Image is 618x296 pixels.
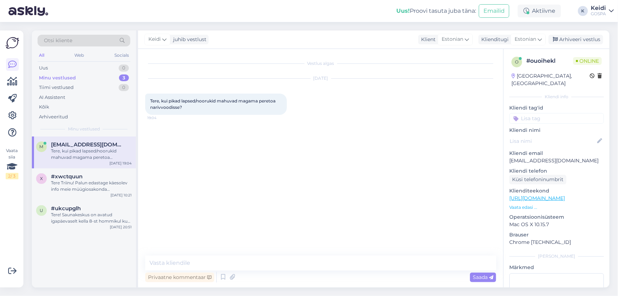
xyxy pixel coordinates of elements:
[40,144,44,149] span: m
[6,147,18,179] div: Vaata siia
[578,6,588,16] div: K
[39,113,68,121] div: Arhiveeritud
[51,205,81,212] span: #ukcupglh
[6,173,18,179] div: 2 / 3
[148,35,161,43] span: Keidi
[509,231,604,239] p: Brauser
[51,212,132,224] div: Tere! Saunakeskus on avatud igapäevaselt kella 8-st hommikul kuni 21.00-ni.
[509,167,604,175] p: Kliendi telefon
[509,264,604,271] p: Märkmed
[509,94,604,100] div: Kliendi info
[591,5,614,17] a: KeidiGOSPA
[509,175,566,184] div: Küsi telefoninumbrit
[509,204,604,211] p: Vaata edasi ...
[51,141,125,148] span: mari.madar@hotmail.com
[515,35,536,43] span: Estonian
[509,253,604,259] div: [PERSON_NAME]
[396,7,410,14] b: Uus!
[39,84,74,91] div: Tiimi vestlused
[51,173,83,180] span: #xwctquun
[549,35,603,44] div: Arhiveeri vestlus
[119,84,129,91] div: 0
[591,11,606,17] div: GOSPA
[509,150,604,157] p: Kliendi email
[51,148,132,161] div: Tere, kui pikad lapsed/noorukid mahuvad magama peretoa narivvoodisse?
[473,274,493,280] span: Saada
[39,94,65,101] div: AI Assistent
[38,51,46,60] div: All
[109,161,132,166] div: [DATE] 19:04
[509,213,604,221] p: Operatsioonisüsteem
[39,74,76,82] div: Minu vestlused
[145,60,496,67] div: Vestlus algas
[509,157,604,164] p: [EMAIL_ADDRESS][DOMAIN_NAME]
[509,187,604,195] p: Klienditeekond
[119,74,129,82] div: 3
[39,104,49,111] div: Kõik
[147,115,174,121] span: 19:04
[113,51,130,60] div: Socials
[509,104,604,112] p: Kliendi tag'id
[509,239,604,246] p: Chrome [TECHNICAL_ID]
[170,36,206,43] div: juhib vestlust
[51,180,132,192] div: Tere Triinu! Palun edastage käesolev info meie müügiosakonda [EMAIL_ADDRESS][DOMAIN_NAME]
[509,113,604,124] input: Lisa tag
[591,5,606,11] div: Keidi
[442,35,463,43] span: Estonian
[145,273,214,282] div: Privaatne kommentaar
[44,37,72,44] span: Otsi kliente
[68,126,100,132] span: Minu vestlused
[510,137,596,145] input: Lisa nimi
[40,208,43,213] span: u
[119,65,129,72] div: 0
[6,36,19,50] img: Askly Logo
[39,65,48,72] div: Uus
[518,5,561,17] div: Aktiivne
[526,57,573,65] div: # ouoihekl
[478,36,509,43] div: Klienditugi
[509,221,604,228] p: Mac OS X 10.15.7
[145,75,496,82] div: [DATE]
[479,4,509,18] button: Emailid
[73,51,86,60] div: Web
[110,224,132,230] div: [DATE] 20:51
[150,98,277,110] span: Tere, kui pikad lapsed/noorukid mahuvad magama peretoa narivvoodisse?
[418,36,436,43] div: Klient
[509,195,565,201] a: [URL][DOMAIN_NAME]
[509,127,604,134] p: Kliendi nimi
[515,59,518,65] span: o
[573,57,602,65] span: Online
[396,7,476,15] div: Proovi tasuta juba täna:
[511,72,590,87] div: [GEOGRAPHIC_DATA], [GEOGRAPHIC_DATA]
[110,192,132,198] div: [DATE] 10:21
[40,176,43,181] span: x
